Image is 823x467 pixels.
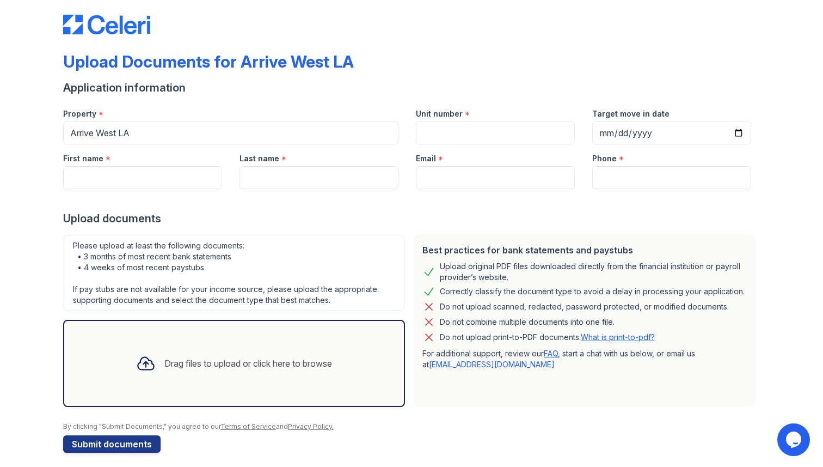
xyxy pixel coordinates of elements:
a: FAQ [544,349,558,358]
p: Do not upload print-to-PDF documents. [440,332,655,343]
button: Submit documents [63,435,161,453]
div: Upload Documents for Arrive West LA [63,52,354,71]
iframe: chat widget [777,423,812,456]
div: Drag files to upload or click here to browse [164,357,332,370]
label: Target move in date [592,108,670,119]
img: CE_Logo_Blue-a8612792a0a2168367f1c8372b55b34899dd931a85d93a1a3d3e32e68fde9ad4.png [63,15,150,34]
div: Do not combine multiple documents into one file. [440,316,615,329]
label: First name [63,153,103,164]
a: Privacy Policy. [288,422,334,430]
a: Terms of Service [220,422,276,430]
div: Correctly classify the document type to avoid a delay in processing your application. [440,285,745,298]
label: Email [416,153,436,164]
div: Upload original PDF files downloaded directly from the financial institution or payroll provider’... [440,261,747,283]
label: Last name [239,153,279,164]
div: Please upload at least the following documents: • 3 months of most recent bank statements • 4 wee... [63,235,405,311]
p: For additional support, review our , start a chat with us below, or email us at [422,348,747,370]
a: What is print-to-pdf? [581,332,655,342]
div: Upload documents [63,211,760,226]
div: By clicking "Submit Documents," you agree to our and [63,422,760,431]
div: Application information [63,80,760,95]
label: Phone [592,153,617,164]
label: Unit number [416,108,463,119]
a: [EMAIL_ADDRESS][DOMAIN_NAME] [429,360,555,369]
div: Best practices for bank statements and paystubs [422,244,747,257]
div: Do not upload scanned, redacted, password protected, or modified documents. [440,300,729,313]
label: Property [63,108,96,119]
